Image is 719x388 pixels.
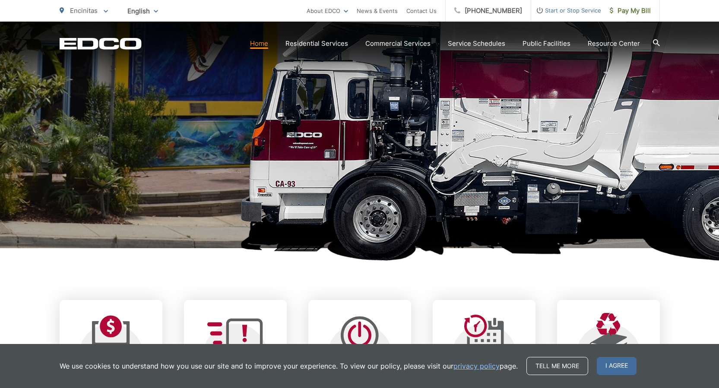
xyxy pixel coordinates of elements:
[610,6,651,16] span: Pay My Bill
[448,38,505,49] a: Service Schedules
[597,357,637,375] span: I agree
[285,38,348,49] a: Residential Services
[307,6,348,16] a: About EDCO
[60,361,518,371] p: We use cookies to understand how you use our site and to improve your experience. To view our pol...
[523,38,570,49] a: Public Facilities
[588,38,640,49] a: Resource Center
[250,38,268,49] a: Home
[406,6,437,16] a: Contact Us
[70,6,98,15] span: Encinitas
[121,3,165,19] span: English
[365,38,431,49] a: Commercial Services
[357,6,398,16] a: News & Events
[453,361,500,371] a: privacy policy
[60,38,142,50] a: EDCD logo. Return to the homepage.
[526,357,588,375] a: Tell me more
